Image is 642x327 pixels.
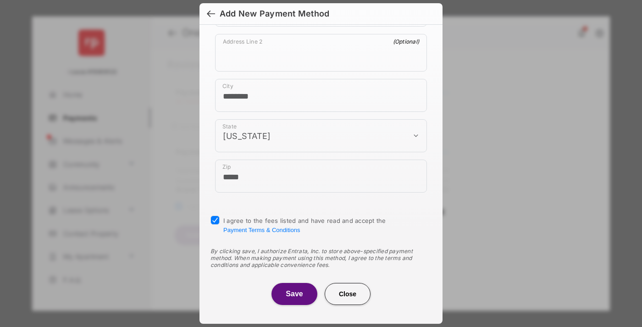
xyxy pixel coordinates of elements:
button: Close [325,283,371,305]
span: I agree to the fees listed and have read and accept the [223,217,386,233]
div: payment_method_screening[postal_addresses][administrativeArea] [215,119,427,152]
button: I agree to the fees listed and have read and accept the [223,227,300,233]
div: payment_method_screening[postal_addresses][postalCode] [215,160,427,193]
div: Add New Payment Method [220,9,329,19]
div: payment_method_screening[postal_addresses][addressLine2] [215,34,427,72]
button: Save [271,283,317,305]
div: By clicking save, I authorize Entrata, Inc. to store above-specified payment method. When making ... [210,248,432,268]
div: payment_method_screening[postal_addresses][locality] [215,79,427,112]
